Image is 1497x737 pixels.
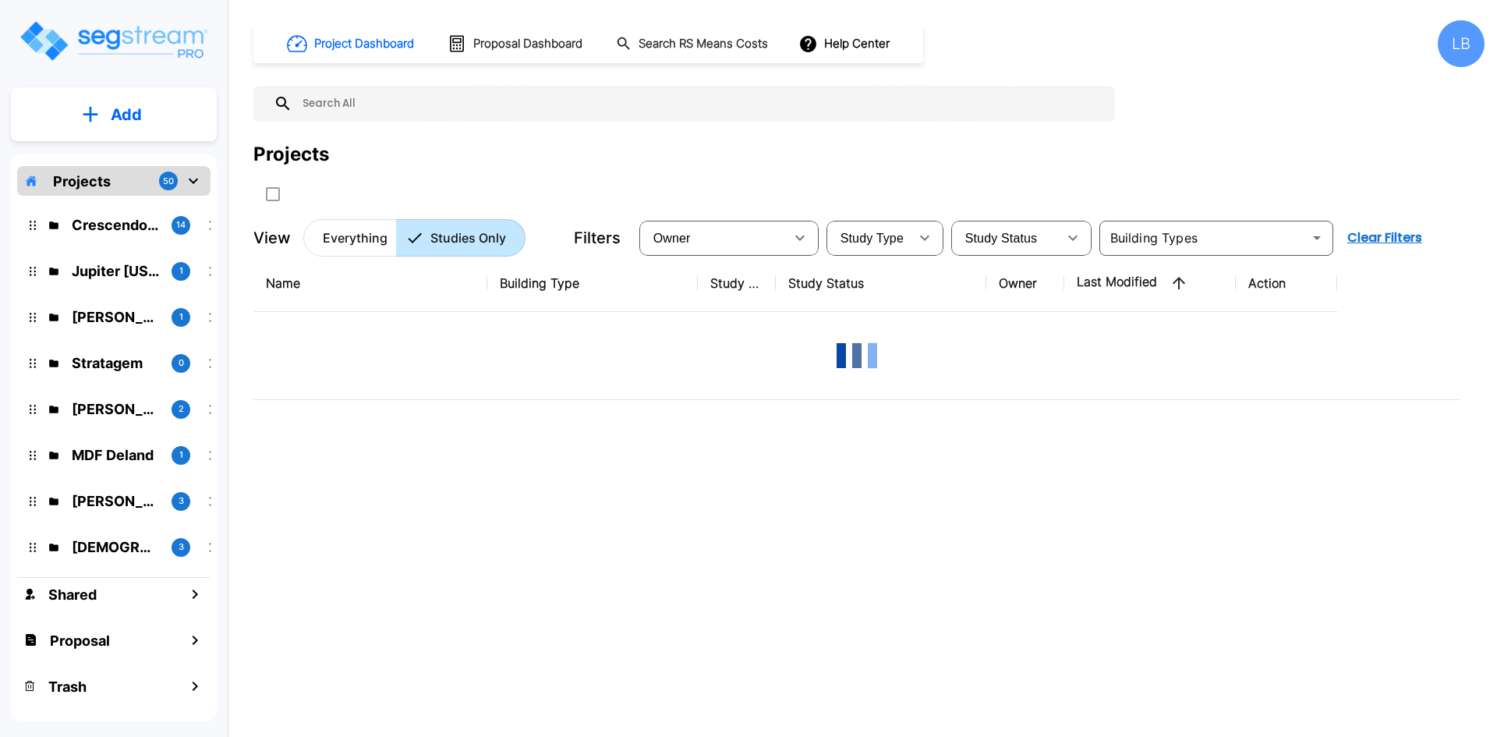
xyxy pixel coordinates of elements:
[179,448,183,462] p: 1
[72,306,159,328] p: Whitaker Properties, LLC
[487,255,698,312] th: Building Type
[179,494,184,508] p: 3
[72,260,159,282] p: Jupiter Texas Real Estate
[795,29,896,58] button: Help Center
[473,35,582,53] h1: Proposal Dashboard
[72,491,159,512] p: Hogan Taylor
[111,103,142,126] p: Add
[253,255,487,312] th: Name
[1306,227,1328,249] button: Open
[639,35,768,53] h1: Search RS Means Costs
[303,219,397,257] button: Everything
[257,179,288,210] button: SelectAll
[18,19,209,63] img: Logo
[163,175,174,188] p: 50
[72,445,159,466] p: MDF Deland
[179,540,184,554] p: 3
[396,219,526,257] button: Studies Only
[965,232,1038,245] span: Study Status
[53,171,111,192] p: Projects
[1236,255,1337,312] th: Action
[776,255,986,312] th: Study Status
[430,229,506,247] p: Studies Only
[179,402,184,416] p: 2
[826,324,888,387] img: Loading
[1104,227,1303,249] input: Building Types
[303,219,526,257] div: Platform
[1064,255,1236,312] th: Last Modified
[314,35,414,53] h1: Project Dashboard
[72,399,159,420] p: Dean Wooten
[176,218,186,232] p: 14
[11,92,217,137] button: Add
[1438,20,1485,67] div: LB
[48,584,97,605] h1: Shared
[1341,222,1428,253] button: Clear Filters
[179,310,183,324] p: 1
[841,232,904,245] span: Study Type
[610,29,777,59] button: Search RS Means Costs
[72,214,159,236] p: Crescendo Commercial Realty
[48,676,87,697] h1: Trash
[574,226,621,250] p: Filters
[642,216,784,260] div: Select
[986,255,1064,312] th: Owner
[179,356,184,370] p: 0
[179,264,183,278] p: 1
[253,140,329,168] div: Projects
[292,86,1107,122] input: Search All
[50,630,110,651] h1: Proposal
[253,226,291,250] p: View
[441,27,591,60] button: Proposal Dashboard
[72,537,159,558] p: Christian E Carson
[954,216,1057,260] div: Select
[830,216,909,260] div: Select
[698,255,776,312] th: Study Type
[323,229,388,247] p: Everything
[72,353,159,374] p: Stratagem
[653,232,691,245] span: Owner
[281,27,423,61] button: Project Dashboard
